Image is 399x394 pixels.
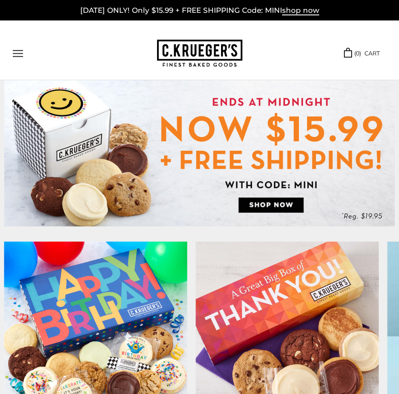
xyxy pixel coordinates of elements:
[13,50,23,57] button: Open navigation
[344,49,380,58] a: (0) CART
[157,40,242,67] img: C.KRUEGER'S
[4,80,395,226] img: C.Krueger's Special Offer
[282,6,319,15] span: shop now
[80,6,319,15] a: [DATE] ONLY! Only $15.99 + FREE SHIPPING Code: MINIshop now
